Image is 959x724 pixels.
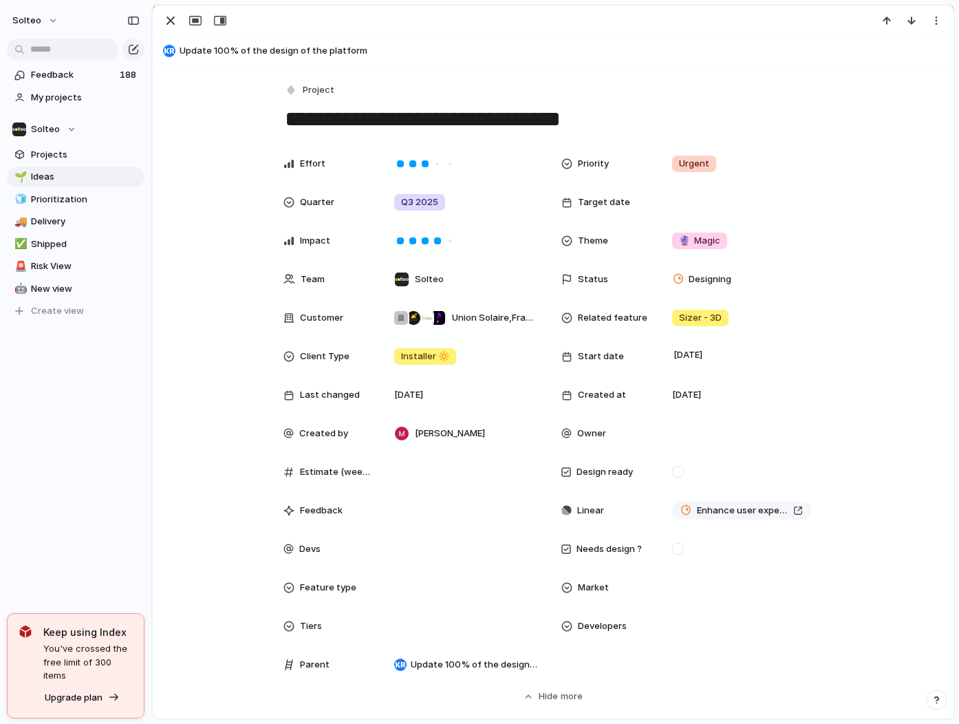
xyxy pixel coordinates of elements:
[14,259,24,275] div: 🚨
[31,91,140,105] span: My projects
[6,10,65,32] button: solteo
[300,504,343,518] span: Feedback
[300,581,356,595] span: Feature type
[679,235,690,246] span: 🔮
[578,195,630,209] span: Target date
[12,193,26,206] button: 🧊
[31,215,140,228] span: Delivery
[31,68,116,82] span: Feedback
[7,65,144,85] a: Feedback188
[578,350,624,363] span: Start date
[679,311,722,325] span: Sizer - 3D
[689,273,731,286] span: Designing
[7,167,144,187] a: 🌱Ideas
[159,40,947,62] button: Update 100% of the design of the platform
[299,542,321,556] span: Devs
[7,211,144,232] a: 🚚Delivery
[300,658,330,672] span: Parent
[672,502,811,520] a: Enhance user experience on iPad
[7,234,144,255] a: ✅Shipped
[578,581,609,595] span: Market
[301,273,325,286] span: Team
[12,282,26,296] button: 🤖
[31,282,140,296] span: New view
[12,237,26,251] button: ✅
[415,273,444,286] span: Solteo
[282,81,338,100] button: Project
[578,273,608,286] span: Status
[300,234,330,248] span: Impact
[45,691,103,705] span: Upgrade plan
[43,642,133,683] span: You've crossed the free limit of 300 items
[578,388,626,402] span: Created at
[577,542,642,556] span: Needs design ?
[12,259,26,273] button: 🚨
[300,350,349,363] span: Client Type
[300,157,325,171] span: Effort
[180,44,947,58] span: Update 100% of the design of the platform
[578,619,627,633] span: Developers
[578,234,608,248] span: Theme
[14,214,24,230] div: 🚚
[577,465,633,479] span: Design ready
[14,191,24,207] div: 🧊
[299,427,348,440] span: Created by
[31,193,140,206] span: Prioritization
[303,83,334,97] span: Project
[578,157,609,171] span: Priority
[12,170,26,184] button: 🌱
[577,427,606,440] span: Owner
[401,195,438,209] span: Q3 2025
[561,690,583,703] span: more
[31,259,140,273] span: Risk View
[31,123,60,136] span: Solteo
[7,279,144,299] a: 🤖New view
[12,215,26,228] button: 🚚
[31,304,84,318] span: Create view
[300,195,334,209] span: Quarter
[7,87,144,108] a: My projects
[12,14,41,28] span: solteo
[7,301,144,321] button: Create view
[415,427,485,440] span: [PERSON_NAME]
[300,311,343,325] span: Customer
[697,504,788,518] span: Enhance user experience on iPad
[670,347,707,363] span: [DATE]
[283,684,823,709] button: Hidemore
[672,388,701,402] span: [DATE]
[394,388,423,402] span: [DATE]
[14,236,24,252] div: ✅
[7,189,144,210] a: 🧊Prioritization
[452,311,533,325] span: Union Solaire , France Habitat , solar one , level up
[41,688,124,707] button: Upgrade plan
[679,157,709,171] span: Urgent
[120,68,139,82] span: 188
[577,504,604,518] span: Linear
[300,465,371,479] span: Estimate (weeks)
[14,169,24,185] div: 🌱
[300,388,360,402] span: Last changed
[31,237,140,251] span: Shipped
[300,619,322,633] span: Tiers
[679,234,720,248] span: Magic
[43,625,133,639] span: Keep using Index
[14,281,24,297] div: 🤖
[7,119,144,140] button: Solteo
[7,145,144,165] a: Projects
[411,658,539,672] span: Update 100% of the design of the platform
[578,311,647,325] span: Related feature
[31,170,140,184] span: Ideas
[7,256,144,277] a: 🚨Risk View
[401,350,449,363] span: Installer 🔆
[31,148,140,162] span: Projects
